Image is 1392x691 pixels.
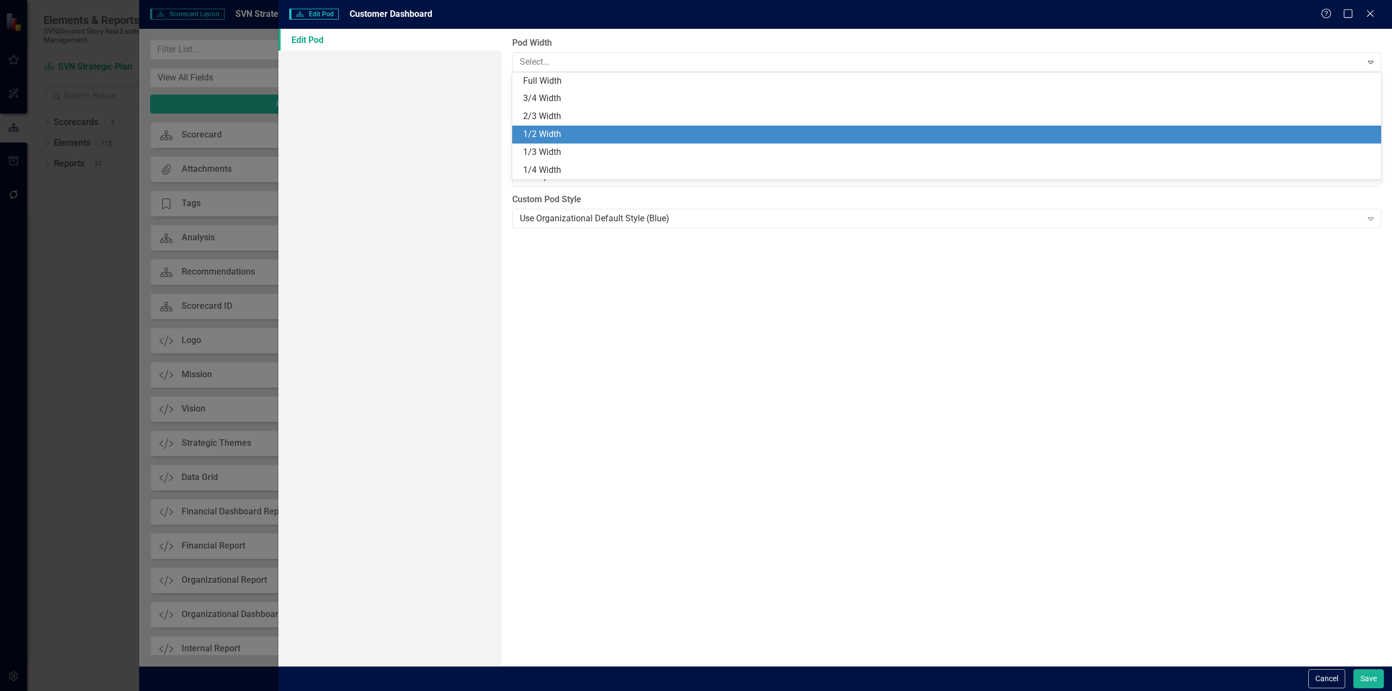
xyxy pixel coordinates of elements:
[512,194,1381,206] label: Custom Pod Style
[350,9,432,19] span: Customer Dashboard
[523,92,1375,105] div: 3/4 Width
[278,29,501,51] a: Edit Pod
[523,75,1375,88] div: Full Width
[523,110,1375,123] div: 2/3 Width
[523,146,1375,159] div: 1/3 Width
[520,212,1362,225] div: Use Organizational Default Style (Blue)
[289,9,339,20] span: Edit Pod
[512,37,1381,49] label: Pod Width
[523,164,1375,177] div: 1/4 Width
[523,128,1375,141] div: 1/2 Width
[1353,669,1384,688] button: Save
[1308,669,1345,688] button: Cancel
